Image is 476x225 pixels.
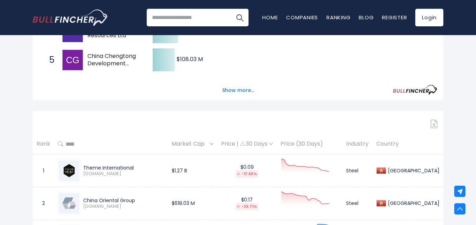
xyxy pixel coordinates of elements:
a: Login [415,9,443,26]
td: 2 [33,187,54,220]
span: [DOMAIN_NAME] [83,171,164,177]
span: Market Cap [172,139,208,150]
span: 5 [46,54,53,66]
td: Steel [342,154,372,187]
td: 1 [33,154,54,187]
th: Country [372,134,443,154]
a: Blog [359,14,373,21]
div: -17.65% [236,170,258,178]
span: China Chengtong Development Group [87,53,140,67]
img: 0990.HK.png [59,160,79,181]
button: Show more... [218,85,258,96]
td: Steel [342,187,372,220]
td: $1.27 B [168,154,217,187]
div: $0.09 [221,164,273,178]
div: Theme International [83,165,164,171]
div: $0.17 [221,197,273,210]
img: Bullfincher logo [33,9,108,26]
th: Price (30 Days) [277,134,342,154]
div: -25.71% [236,203,258,210]
div: China Oriental Group [83,197,164,204]
th: Rank [33,134,54,154]
th: Industry [342,134,372,154]
a: Home [262,14,278,21]
a: Ranking [326,14,350,21]
a: Companies [286,14,318,21]
span: [DOMAIN_NAME] [83,204,164,210]
text: $108.03 M [177,55,203,63]
div: [GEOGRAPHIC_DATA] [386,167,439,174]
a: Register [382,14,407,21]
a: Go to homepage [33,9,108,26]
td: $618.03 M [168,187,217,220]
button: Search [231,9,249,26]
img: 0581.HK.png [59,193,79,213]
div: [GEOGRAPHIC_DATA] [386,200,439,206]
div: Price | 30 Days [221,140,273,148]
img: China Chengtong Development Group [62,50,83,70]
